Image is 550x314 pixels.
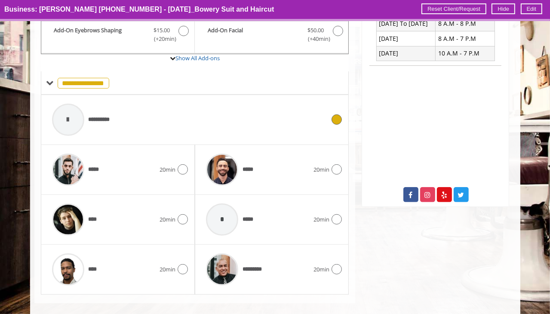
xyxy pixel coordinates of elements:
[313,165,329,174] span: 20min
[436,31,495,46] td: 8 A.M - 7 P.M
[492,3,515,14] bannerbutton: Hide
[313,215,329,224] span: 20min
[149,34,174,43] span: (+20min )
[208,26,299,44] b: Add-On Facial
[160,215,175,224] span: 20min
[160,265,175,274] span: 20min
[175,54,220,62] a: Show All Add-ons
[376,16,436,31] td: [DATE] To [DATE]
[521,3,542,14] bannerbutton: Edit
[46,26,190,46] label: Add-On Eyebrows Shaping
[4,6,274,13] b: Business: [PERSON_NAME] [PHONE_NUMBER] - [DATE]_Bowery Suit and Haircut
[199,26,344,46] label: Add-On Facial
[54,26,145,44] b: Add-On Eyebrows Shaping
[421,3,486,14] bannerbutton: Reset Client/Request
[307,26,324,35] span: $50.00
[436,16,495,31] td: 8 A.M - 8 P.M
[303,34,328,43] span: (+40min )
[313,265,329,274] span: 20min
[436,46,495,61] td: 10 A.M - 7 P.M
[160,165,175,174] span: 20min
[376,31,436,46] td: [DATE]
[376,46,436,61] td: [DATE]
[154,26,170,35] span: $15.00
